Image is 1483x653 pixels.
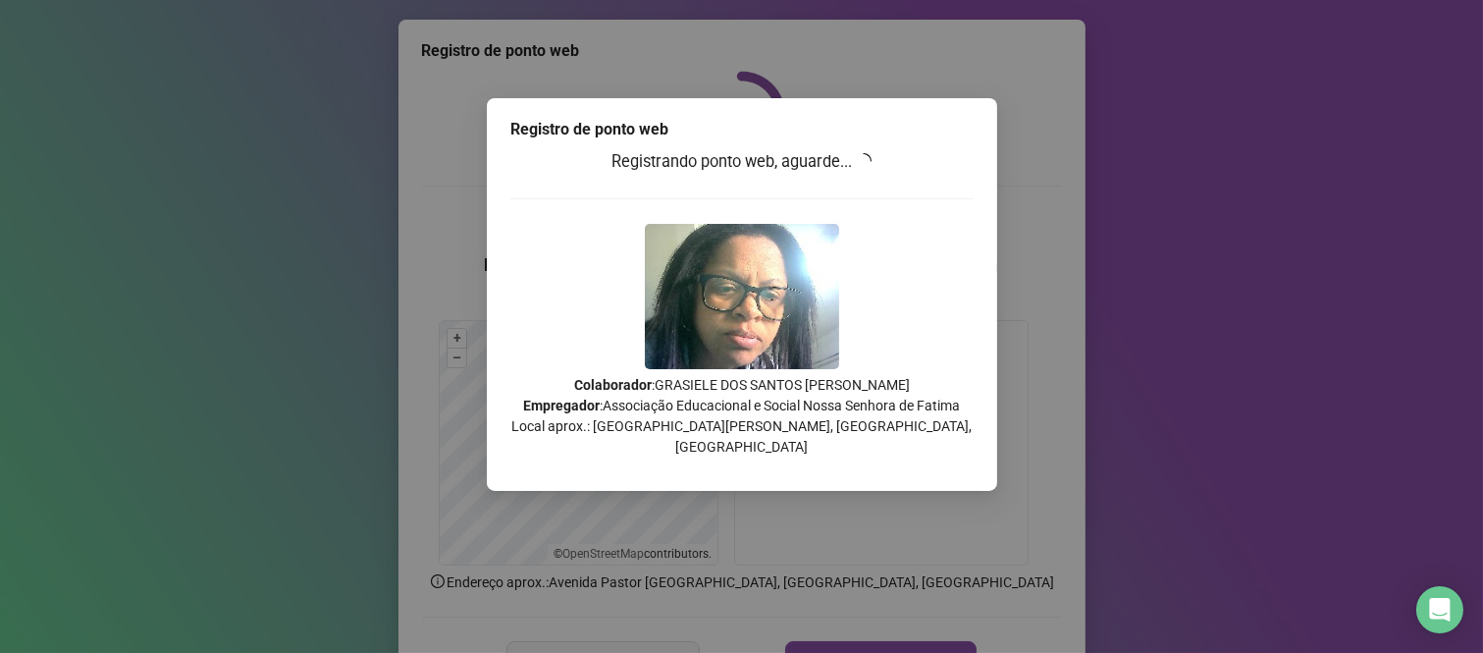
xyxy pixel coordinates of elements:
[645,224,839,369] img: 9k=
[574,377,652,393] strong: Colaborador
[523,398,600,413] strong: Empregador
[510,149,974,175] h3: Registrando ponto web, aguarde...
[510,118,974,141] div: Registro de ponto web
[1416,586,1463,633] div: Open Intercom Messenger
[510,375,974,458] p: : GRASIELE DOS SANTOS [PERSON_NAME] : Associação Educacional e Social Nossa Senhora de Fatima Loc...
[854,151,874,172] span: loading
